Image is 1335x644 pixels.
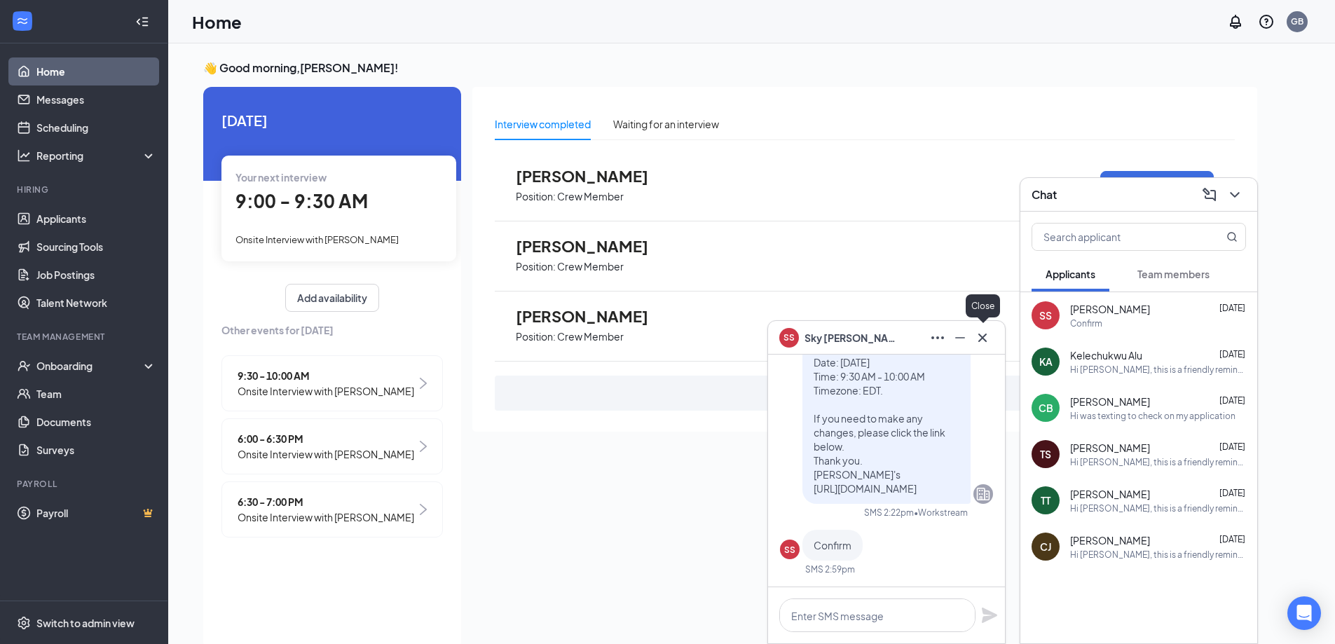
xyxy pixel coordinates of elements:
[1070,302,1150,316] span: [PERSON_NAME]
[1224,184,1246,206] button: ChevronDown
[36,289,156,317] a: Talent Network
[952,329,968,346] svg: Minimize
[36,359,144,373] div: Onboarding
[1070,348,1142,362] span: Kelechukwu Alu
[203,60,1257,76] h3: 👋 Good morning, [PERSON_NAME] !
[1070,487,1150,501] span: [PERSON_NAME]
[1226,186,1243,203] svg: ChevronDown
[495,116,591,132] div: Interview completed
[36,114,156,142] a: Scheduling
[613,116,719,132] div: Waiting for an interview
[805,563,855,575] div: SMS 2:59pm
[1198,184,1221,206] button: ComposeMessage
[981,607,998,624] svg: Plane
[966,294,1000,317] div: Close
[864,507,914,519] div: SMS 2:22pm
[1046,268,1095,280] span: Applicants
[238,446,414,462] span: Onsite Interview with [PERSON_NAME]
[17,616,31,630] svg: Settings
[1039,401,1053,415] div: CB
[235,171,327,184] span: Your next interview
[36,233,156,261] a: Sourcing Tools
[926,327,949,349] button: Ellipses
[221,109,443,131] span: [DATE]
[1219,488,1245,498] span: [DATE]
[1219,441,1245,452] span: [DATE]
[1219,534,1245,544] span: [DATE]
[36,408,156,436] a: Documents
[914,507,968,519] span: • Workstream
[1258,13,1275,30] svg: QuestionInfo
[1040,447,1051,461] div: TS
[238,494,414,509] span: 6:30 - 7:00 PM
[1100,171,1214,201] button: Move to next stage
[1291,15,1303,27] div: GB
[557,190,624,203] p: Crew Member
[516,237,670,255] span: [PERSON_NAME]
[1219,349,1245,359] span: [DATE]
[1070,364,1246,376] div: Hi [PERSON_NAME], this is a friendly reminder. Your meeting with [PERSON_NAME]'s for Crew Member ...
[516,330,556,343] p: Position:
[36,261,156,289] a: Job Postings
[1041,493,1050,507] div: TT
[1039,355,1053,369] div: KA
[238,509,414,525] span: Onsite Interview with [PERSON_NAME]
[36,149,157,163] div: Reporting
[285,284,379,312] button: Add availability
[235,189,368,212] span: 9:00 - 9:30 AM
[516,167,670,185] span: [PERSON_NAME]
[1226,231,1238,242] svg: MagnifyingGlass
[221,322,443,338] span: Other events for [DATE]
[36,436,156,464] a: Surveys
[238,431,414,446] span: 6:00 - 6:30 PM
[17,149,31,163] svg: Analysis
[1070,395,1150,409] span: [PERSON_NAME]
[17,359,31,373] svg: UserCheck
[557,260,624,273] p: Crew Member
[516,307,670,325] span: [PERSON_NAME]
[784,544,795,556] div: SS
[1032,187,1057,203] h3: Chat
[135,15,149,29] svg: Collapse
[1070,502,1246,514] div: Hi [PERSON_NAME], this is a friendly reminder. Your meeting with [PERSON_NAME]'s for Crew Member ...
[17,478,153,490] div: Payroll
[36,57,156,85] a: Home
[1032,224,1198,250] input: Search applicant
[1201,186,1218,203] svg: ComposeMessage
[1227,13,1244,30] svg: Notifications
[1070,533,1150,547] span: [PERSON_NAME]
[238,368,414,383] span: 9:30 - 10:00 AM
[36,616,135,630] div: Switch to admin view
[949,327,971,349] button: Minimize
[1070,456,1246,468] div: Hi [PERSON_NAME], this is a friendly reminder. Your meeting with [PERSON_NAME]'s for Crew Member ...
[929,329,946,346] svg: Ellipses
[971,327,994,349] button: Cross
[1219,395,1245,406] span: [DATE]
[975,486,992,502] svg: Company
[1040,540,1051,554] div: CJ
[516,190,556,203] p: Position:
[15,14,29,28] svg: WorkstreamLogo
[1039,308,1052,322] div: SS
[516,260,556,273] p: Position:
[17,184,153,196] div: Hiring
[974,329,991,346] svg: Cross
[238,383,414,399] span: Onsite Interview with [PERSON_NAME]
[1070,317,1102,329] div: Confirm
[1070,441,1150,455] span: [PERSON_NAME]
[36,380,156,408] a: Team
[805,330,903,345] span: Sky [PERSON_NAME]
[1070,549,1246,561] div: Hi [PERSON_NAME], this is a friendly reminder. Please select a meeting time slot for your Crew Me...
[1070,410,1235,422] div: Hi was texting to check on my application
[36,205,156,233] a: Applicants
[1219,303,1245,313] span: [DATE]
[557,330,624,343] p: Crew Member
[1137,268,1210,280] span: Team members
[235,234,399,245] span: Onsite Interview with [PERSON_NAME]
[192,10,242,34] h1: Home
[36,499,156,527] a: PayrollCrown
[17,331,153,343] div: Team Management
[1287,596,1321,630] div: Open Intercom Messenger
[814,539,851,551] span: Confirm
